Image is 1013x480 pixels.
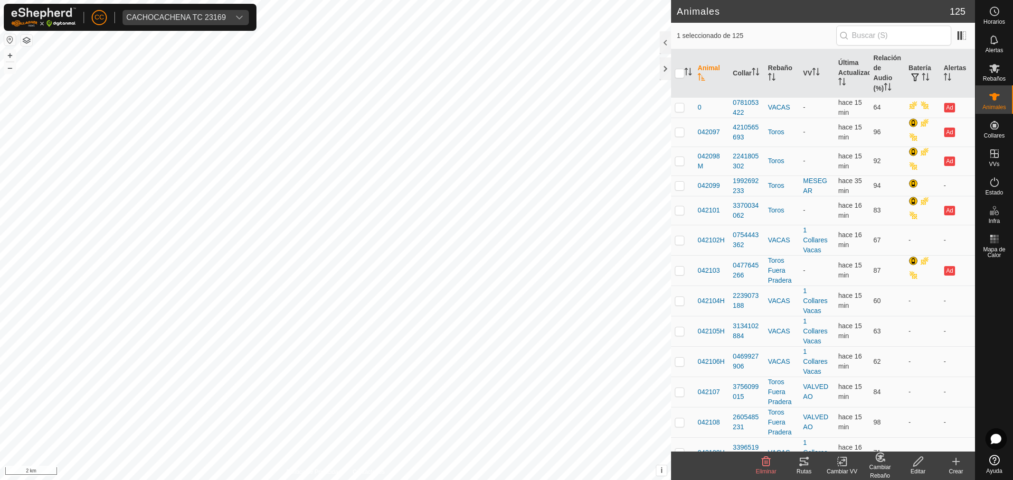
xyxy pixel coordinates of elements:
app-display-virtual-paddock-transition: - [803,103,805,111]
span: 19 ago 2025, 10:29 [838,177,862,194]
div: dropdown trigger [230,10,249,25]
span: Ayuda [986,468,1003,474]
span: 042103 [698,266,720,276]
span: 042104H [698,296,725,306]
span: 87 [873,267,881,274]
div: Cambiar VV [823,467,861,476]
button: – [4,62,16,74]
a: 1 Collares Vacas [803,348,827,375]
span: 94 [873,182,881,189]
span: Collares [984,133,1004,138]
span: 19 ago 2025, 10:49 [838,152,862,170]
span: 1 seleccionado de 125 [677,31,836,41]
button: + [4,50,16,61]
span: Eliminar [756,468,776,475]
th: VV [799,49,834,98]
th: Alertas [940,49,975,98]
span: Animales [983,104,1006,110]
span: 64 [873,103,881,111]
div: 2241805302 [733,151,760,171]
span: 042099 [698,181,720,191]
td: - [905,346,940,377]
span: 63 [873,327,881,335]
span: 83 [873,206,881,214]
td: - [940,175,975,196]
app-display-virtual-paddock-transition: - [803,128,805,136]
app-display-virtual-paddock-transition: - [803,157,805,165]
td: - [940,225,975,255]
button: i [656,465,667,476]
td: - [905,316,940,346]
span: Mapa de Calor [978,247,1011,258]
span: Horarios [984,19,1005,25]
p-sorticon: Activar para ordenar [698,74,705,82]
span: 042105H [698,326,725,336]
div: VACAS [768,448,795,458]
span: 042109H [698,448,725,458]
span: Rebaños [983,76,1005,82]
span: Alertas [985,47,1003,53]
span: CACHOCACHENA TC 23169 [123,10,230,25]
span: 19 ago 2025, 10:49 [838,261,862,279]
a: Política de Privacidad [286,468,341,476]
span: 19 ago 2025, 10:48 [838,322,862,340]
button: Restablecer Mapa [4,34,16,46]
img: Logo Gallagher [11,8,76,27]
span: 042106H [698,357,725,367]
span: 62 [873,358,881,365]
button: Ad [944,128,955,137]
div: 4210565693 [733,122,760,142]
input: Buscar (S) [836,26,951,46]
td: - [940,286,975,316]
app-display-virtual-paddock-transition: - [803,267,805,274]
span: Estado [985,190,1003,195]
div: 0781053422 [733,98,760,118]
div: Crear [937,467,975,476]
div: Toros [768,127,795,137]
div: VACAS [768,326,795,336]
div: VACAS [768,235,795,245]
div: Editar [899,467,937,476]
span: Infra [988,218,1000,224]
a: 1 Collares Vacas [803,317,827,345]
span: 98 [873,418,881,426]
span: 96 [873,128,881,136]
div: 0469927906 [733,351,760,371]
td: - [940,377,975,407]
a: VALVEDAO [803,413,828,431]
p-sorticon: Activar para ordenar [838,79,846,87]
p-sorticon: Activar para ordenar [752,69,759,77]
p-sorticon: Activar para ordenar [922,74,929,82]
span: 042097 [698,127,720,137]
div: Toros [768,205,795,215]
a: 1 Collares Vacas [803,439,827,466]
th: Relación de Audio (%) [870,49,905,98]
div: VACAS [768,102,795,112]
span: 042108 [698,417,720,427]
span: 60 [873,297,881,305]
th: Animal [694,49,729,98]
td: - [905,437,940,468]
span: 84 [873,388,881,396]
span: 125 [950,4,966,18]
td: - [940,316,975,346]
a: 1 Collares Vacas [803,287,827,314]
button: Ad [944,157,955,166]
span: 71 [873,449,881,456]
td: - [905,225,940,255]
td: - [905,286,940,316]
p-sorticon: Activar para ordenar [944,74,951,82]
div: Rutas [785,467,823,476]
span: 042098M [698,151,725,171]
div: Cambiar Rebaño [861,463,899,480]
div: Toros Fuera Pradera [768,377,795,407]
td: - [940,407,975,437]
span: 19 ago 2025, 10:49 [838,383,862,400]
span: 92 [873,157,881,165]
p-sorticon: Activar para ordenar [884,84,891,92]
div: 0477645266 [733,260,760,280]
span: 042101 [698,205,720,215]
span: 19 ago 2025, 10:49 [838,123,862,141]
div: 2605485231 [733,412,760,432]
span: 19 ago 2025, 10:48 [838,99,862,116]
